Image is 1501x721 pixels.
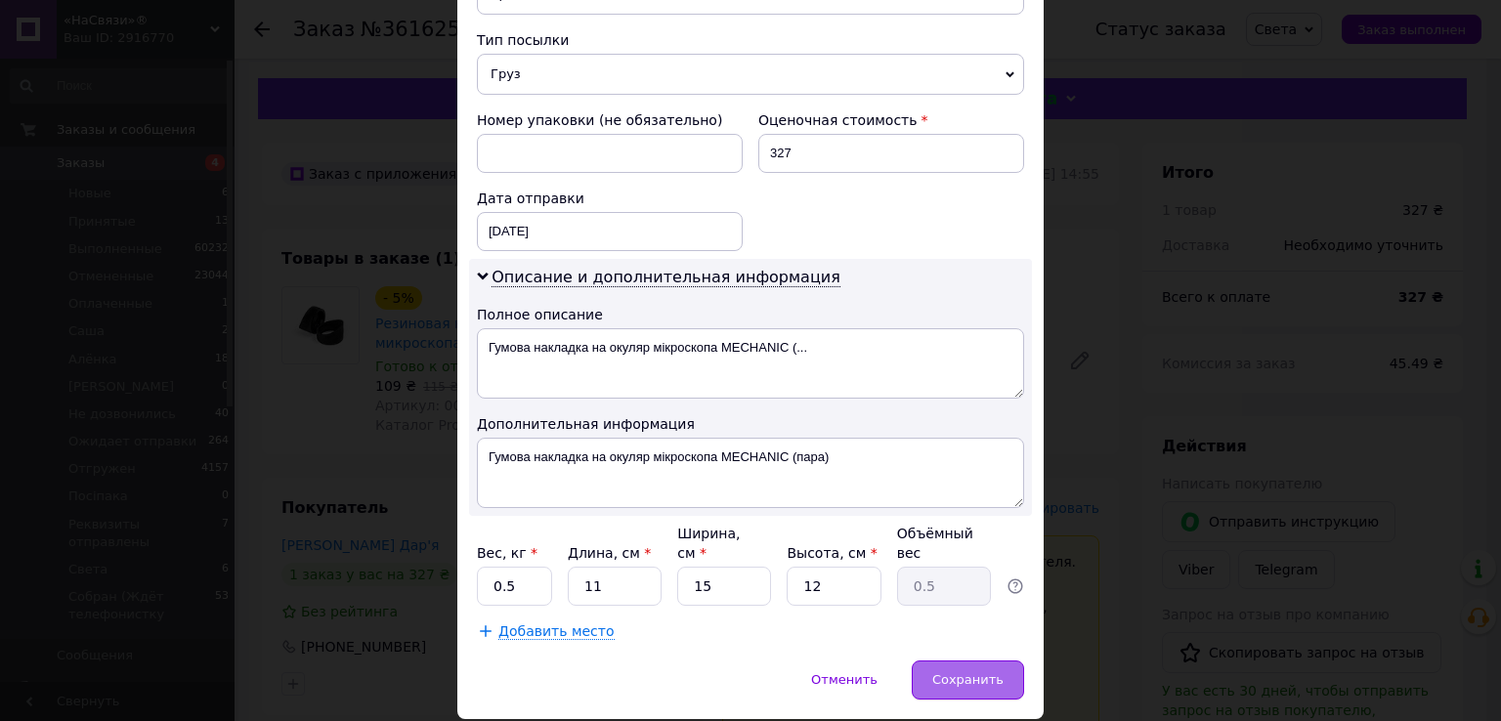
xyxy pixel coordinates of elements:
span: Отменить [811,672,878,687]
div: Дополнительная информация [477,414,1024,434]
label: Ширина, см [677,526,740,561]
textarea: Гумова накладка на окуляр мікроскопа MECHANIC (пара) [477,438,1024,508]
span: Добавить место [498,623,615,640]
span: Груз [477,54,1024,95]
label: Длина, см [568,545,651,561]
label: Высота, см [787,545,877,561]
div: Номер упаковки (не обязательно) [477,110,743,130]
label: Вес, кг [477,545,537,561]
div: Оценочная стоимость [758,110,1024,130]
div: Объёмный вес [897,524,991,563]
div: Дата отправки [477,189,743,208]
span: Тип посылки [477,32,569,48]
textarea: Гумова накладка на окуляр мікроскопа MECHANIC (... [477,328,1024,399]
span: Сохранить [932,672,1004,687]
div: Полное описание [477,305,1024,324]
span: Описание и дополнительная информация [492,268,840,287]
